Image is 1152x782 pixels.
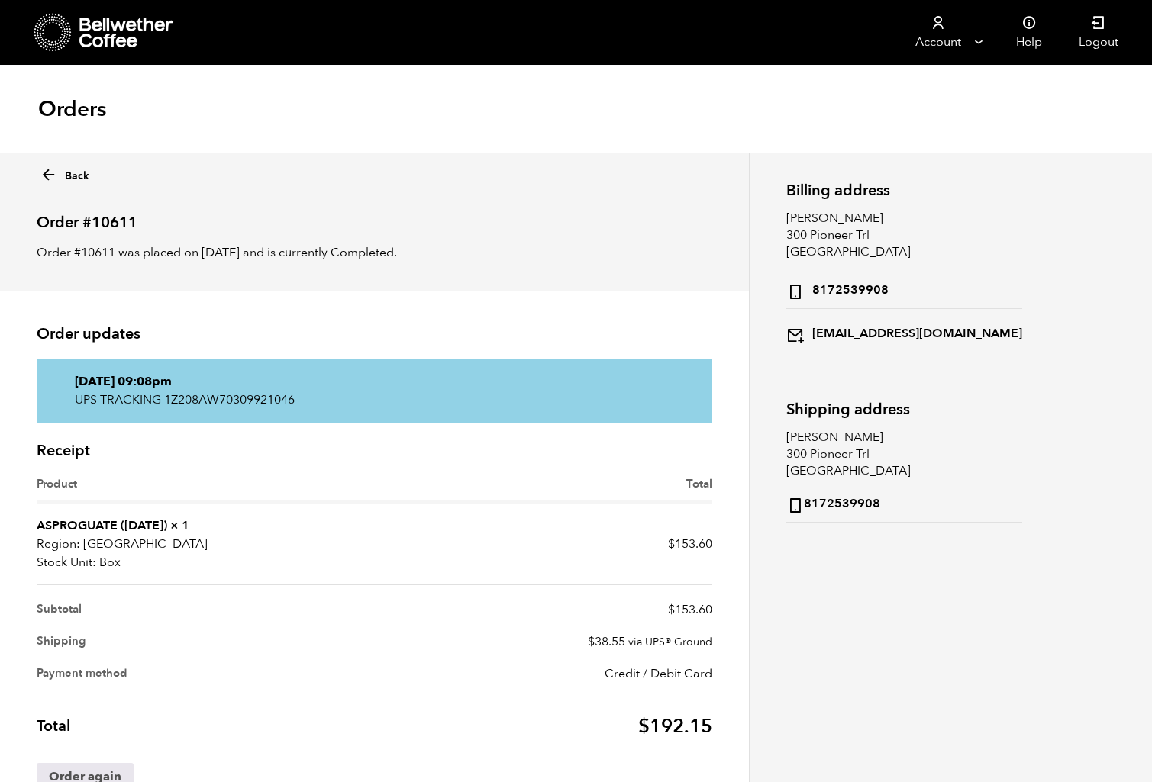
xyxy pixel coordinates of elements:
p: Box [37,553,374,571]
address: [PERSON_NAME] 300 Pioneer Trl [GEOGRAPHIC_DATA] [786,429,1022,523]
h1: Orders [38,95,106,123]
strong: [EMAIL_ADDRESS][DOMAIN_NAME] [786,322,1022,344]
td: Credit / Debit Card [374,658,712,690]
h2: Shipping address [786,401,1022,418]
p: UPS TRACKING 1Z208AW70309921046 [75,391,674,409]
th: Total [374,475,712,504]
th: Subtotal [37,585,374,626]
strong: Stock Unit: [37,553,96,571]
a: ASPROGUATE ([DATE]) [37,517,167,534]
th: Total [37,690,374,748]
bdi: 153.60 [668,536,712,552]
small: via UPS® Ground [628,635,712,649]
p: [DATE] 09:08pm [75,372,674,391]
h2: Order #10611 [37,201,712,232]
span: $ [588,633,595,650]
h2: Order updates [37,325,712,343]
span: $ [668,601,675,618]
strong: 8172539908 [786,492,880,514]
th: Shipping [37,626,374,658]
span: 153.60 [668,601,712,618]
h2: Billing address [786,182,1022,199]
h2: Receipt [37,442,712,460]
address: [PERSON_NAME] 300 Pioneer Trl [GEOGRAPHIC_DATA] [786,210,1022,352]
span: 38.55 [588,633,625,650]
strong: Region: [37,535,80,553]
span: $ [668,536,675,552]
span: 192.15 [638,713,712,739]
p: Order #10611 was placed on [DATE] and is currently Completed. [37,243,712,262]
p: [GEOGRAPHIC_DATA] [37,535,374,553]
a: Back [40,162,89,184]
span: $ [638,713,650,739]
th: Product [37,475,374,504]
strong: 8172539908 [786,278,889,301]
strong: × 1 [170,517,189,534]
th: Payment method [37,658,374,690]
